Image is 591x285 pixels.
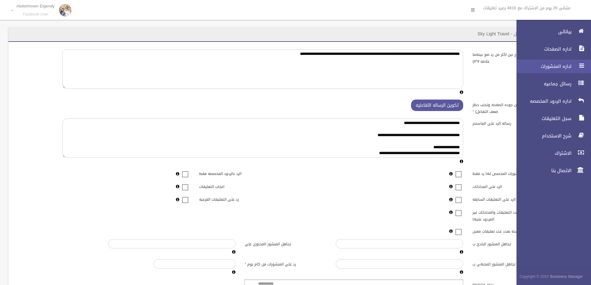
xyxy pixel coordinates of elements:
label: تجاهل المنشور المنتهى ب [468,259,559,268]
p: Abdelrhmen Elgendy [16,4,55,8]
a: بياناتى [511,25,591,38]
span: اداره الردود المخصصه [511,98,573,104]
label: اعجاب التعليقات [195,181,286,190]
label: ايقاف تفعيل الصفحه بعدد عدد تعليقات معين [468,226,559,235]
strong: Bussiness Manager [550,273,583,280]
small: Facebook User [16,12,55,17]
span: شرح الاستخدام [511,133,573,139]
label: الرد على المنشورات المخصص لها رد فقط [468,169,559,177]
header: اداره الصفحات / تعديل - Sky Light Travel [470,28,563,40]
label: رساله الرد على الماسنجر [468,118,559,127]
a: شرح الاستخدام [511,129,591,143]
span: Copyright © 2015 [519,273,549,280]
label: ارسال تقرير يومى بعدد التعليقات والمحادثات غير المردود عليها [468,207,559,223]
label: الرد بالردود المخصصه فقط [195,169,286,177]
label: تجاهل المنشور البادئ ب [468,239,559,248]
span: رسائل جماعيه [511,81,573,87]
label: الرد على التعليقات السابقه [468,194,559,203]
a: اداره الردود المخصصه [511,94,591,108]
label: رساله v (افضل لتحسين جوده الصفحه وتجنب حظر ضعف التفاعل) [468,100,559,115]
a: سجل التعليقات [511,112,591,125]
a: الاشتراك [511,146,591,160]
span: بياناتى [511,29,573,35]
button: تكوين الرساله التفاعليه [411,100,463,111]
a: رسائل جماعيه [511,77,591,91]
span: سجل التعليقات [511,115,573,122]
span: اداره المنشورات [511,63,573,69]
label: الرد على المحادثات [468,181,559,190]
span: اداره الصفحات [511,46,573,52]
label: رد على المنشورات من كام يوم [240,259,331,268]
label: تجاهل المنشور المحتوى على [240,239,331,248]
span: الاتصال بنا [511,167,573,174]
label: رد على التعليقات الفرعيه [195,194,286,203]
label: الرد على التعليق (للتنوع بين اكثر من رد ضع بينهما علامه #*#) [468,49,559,65]
span: الاشتراك [511,150,573,156]
a: الاتصال بنا [511,164,591,177]
a: اداره الصفحات [511,42,591,56]
a: اداره المنشورات [511,60,591,73]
